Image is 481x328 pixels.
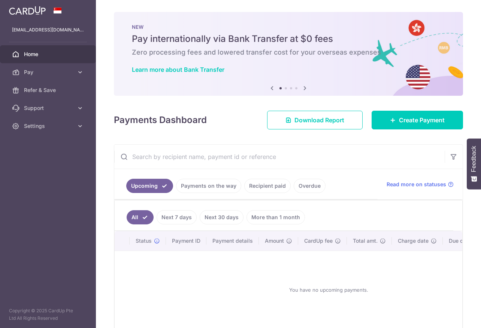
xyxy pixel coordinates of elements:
[294,179,326,193] a: Overdue
[136,237,152,245] span: Status
[126,179,173,193] a: Upcoming
[372,111,463,129] a: Create Payment
[114,113,207,127] h4: Payments Dashboard
[166,231,206,251] th: Payment ID
[114,12,463,96] img: Bank transfer banner
[132,48,445,57] h6: Zero processing fees and lowered transfer cost for your overseas expenses
[387,181,446,188] span: Read more on statuses
[200,210,243,224] a: Next 30 days
[399,116,445,125] span: Create Payment
[176,179,241,193] a: Payments on the way
[398,237,429,245] span: Charge date
[244,179,291,193] a: Recipient paid
[267,111,363,129] a: Download Report
[24,68,73,76] span: Pay
[12,26,84,34] p: [EMAIL_ADDRESS][DOMAIN_NAME]
[294,116,344,125] span: Download Report
[24,104,73,112] span: Support
[471,146,477,172] span: Feedback
[132,33,445,45] h5: Pay internationally via Bank Transfer at $0 fees
[467,138,481,189] button: Feedback - Show survey
[353,237,378,245] span: Total amt.
[304,237,333,245] span: CardUp fee
[132,24,445,30] p: NEW
[132,66,224,73] a: Learn more about Bank Transfer
[157,210,197,224] a: Next 7 days
[449,237,471,245] span: Due date
[114,145,445,169] input: Search by recipient name, payment id or reference
[24,86,73,94] span: Refer & Save
[9,6,46,15] img: CardUp
[24,122,73,130] span: Settings
[206,231,259,251] th: Payment details
[127,210,154,224] a: All
[265,237,284,245] span: Amount
[387,181,454,188] a: Read more on statuses
[246,210,305,224] a: More than 1 month
[24,50,73,58] span: Home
